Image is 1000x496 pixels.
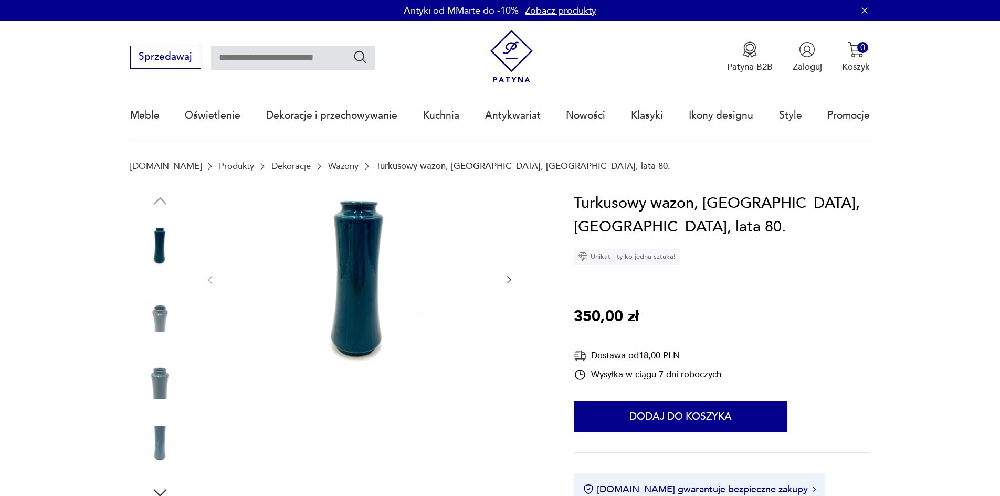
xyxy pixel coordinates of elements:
[578,252,587,261] img: Ikona diamentu
[328,161,359,171] a: Wazony
[228,192,491,367] img: Zdjęcie produktu Turkusowy wazon, Bolesławiec, Polska, lata 80.
[583,483,816,496] button: [DOMAIN_NAME] gwarantuje bezpieczne zakupy
[793,61,822,73] p: Zaloguj
[423,91,459,140] a: Kuchnia
[848,41,864,58] img: Ikona koszyka
[727,41,773,73] a: Ikona medaluPatyna B2B
[793,41,822,73] button: Zaloguj
[404,4,519,17] p: Antyki od MMarte do -10%
[574,368,721,381] div: Wysyłka w ciągu 7 dni roboczych
[130,216,190,276] img: Zdjęcie produktu Turkusowy wazon, Bolesławiec, Polska, lata 80.
[727,61,773,73] p: Patyna B2B
[813,487,816,492] img: Ikona strzałki w prawo
[842,41,870,73] button: 0Koszyk
[574,349,721,362] div: Dostawa od 18,00 PLN
[742,41,758,58] img: Ikona medalu
[689,91,753,140] a: Ikony designu
[799,41,815,58] img: Ikonka użytkownika
[130,161,202,171] a: [DOMAIN_NAME]
[130,350,190,409] img: Zdjęcie produktu Turkusowy wazon, Bolesławiec, Polska, lata 80.
[376,161,670,171] p: Turkusowy wazon, [GEOGRAPHIC_DATA], [GEOGRAPHIC_DATA], lata 80.
[574,249,680,265] div: Unikat - tylko jedna sztuka!
[827,91,870,140] a: Promocje
[185,91,240,140] a: Oświetlenie
[727,41,773,73] button: Patyna B2B
[779,91,802,140] a: Style
[271,161,311,171] a: Dekoracje
[219,161,254,171] a: Produkty
[130,282,190,342] img: Zdjęcie produktu Turkusowy wazon, Bolesławiec, Polska, lata 80.
[842,61,870,73] p: Koszyk
[130,416,190,476] img: Zdjęcie produktu Turkusowy wazon, Bolesławiec, Polska, lata 80.
[130,91,160,140] a: Meble
[574,349,586,362] img: Ikona dostawy
[525,4,596,17] a: Zobacz produkty
[574,305,639,329] p: 350,00 zł
[583,484,594,494] img: Ikona certyfikatu
[574,401,787,432] button: Dodaj do koszyka
[574,192,870,239] h1: Turkusowy wazon, [GEOGRAPHIC_DATA], [GEOGRAPHIC_DATA], lata 80.
[566,91,605,140] a: Nowości
[485,91,541,140] a: Antykwariat
[485,30,538,83] img: Patyna - sklep z meblami i dekoracjami vintage
[266,91,397,140] a: Dekoracje i przechowywanie
[130,54,201,62] a: Sprzedawaj
[631,91,663,140] a: Klasyki
[130,46,201,69] button: Sprzedawaj
[353,49,368,65] button: Szukaj
[857,42,868,53] div: 0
